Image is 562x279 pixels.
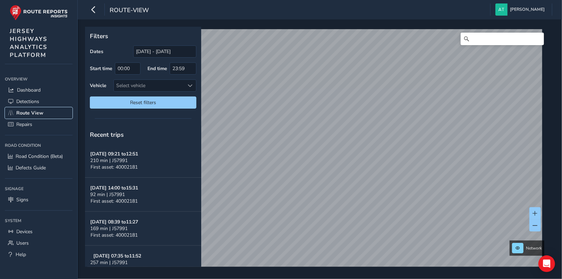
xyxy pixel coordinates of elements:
a: Defects Guide [5,162,73,174]
div: Overview [5,74,73,84]
button: Reset filters [90,96,196,109]
span: First asset: 40002181 [91,232,138,238]
label: Vehicle [90,82,107,89]
span: Detections [16,98,39,105]
button: [PERSON_NAME] [495,3,547,16]
span: Users [16,240,29,246]
label: End time [147,65,167,72]
label: Dates [90,48,103,55]
a: Route View [5,107,73,119]
a: Signs [5,194,73,205]
span: Defects Guide [16,164,46,171]
div: Road Condition [5,140,73,151]
span: First asset: 40002181 [91,198,138,204]
canvas: Map [87,29,542,275]
span: 169 min | J57991 [90,225,128,232]
a: Users [5,237,73,249]
span: 210 min | J57991 [90,157,128,164]
span: First asset: 40002181 [91,164,138,170]
a: Detections [5,96,73,107]
div: Select vehicle [114,80,185,91]
span: 92 min | J57991 [90,191,125,198]
span: Help [16,251,26,258]
span: JERSEY HIGHWAYS ANALYTICS PLATFORM [10,27,48,59]
img: diamond-layout [495,3,508,16]
a: Help [5,249,73,260]
strong: [DATE] 08:39 to 11:27 [90,219,138,225]
span: Repairs [16,121,32,128]
span: Reset filters [95,99,191,106]
span: Signs [16,196,28,203]
div: Open Intercom Messenger [538,255,555,272]
strong: [DATE] 07:35 to 11:52 [93,253,141,259]
span: Devices [16,228,33,235]
img: rr logo [10,5,68,20]
button: [DATE] 09:21 to12:51210 min | J57991First asset: 40002181 [85,144,201,178]
a: Road Condition (Beta) [5,151,73,162]
button: [DATE] 14:00 to15:3192 min | J57991First asset: 40002181 [85,178,201,212]
a: Repairs [5,119,73,130]
span: Network [526,245,542,251]
span: Recent trips [90,130,124,139]
span: First asset: Not Available [90,266,144,272]
input: Search [461,33,544,45]
label: Start time [90,65,112,72]
span: Route View [16,110,43,116]
a: Dashboard [5,84,73,96]
span: Road Condition (Beta) [16,153,63,160]
strong: [DATE] 14:00 to 15:31 [90,185,138,191]
p: Filters [90,32,196,41]
div: Signage [5,184,73,194]
span: [PERSON_NAME] [510,3,545,16]
span: 257 min | J57991 [90,259,128,266]
span: route-view [110,6,149,16]
span: Dashboard [17,87,41,93]
div: System [5,215,73,226]
strong: [DATE] 09:21 to 12:51 [90,151,138,157]
a: Devices [5,226,73,237]
button: [DATE] 08:39 to11:27169 min | J57991First asset: 40002181 [85,212,201,246]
